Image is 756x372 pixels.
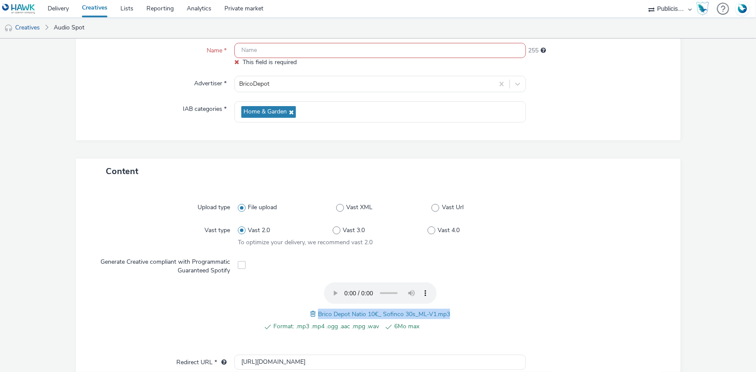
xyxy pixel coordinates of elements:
[2,3,36,14] img: undefined Logo
[346,203,373,212] span: Vast XML
[238,238,373,246] span: To optimize your delivery, we recommend vast 2.0
[696,2,709,16] img: Hawk Academy
[106,165,138,177] span: Content
[201,223,234,235] label: Vast type
[528,46,539,55] span: 255
[173,355,230,367] label: Redirect URL *
[234,355,526,370] input: url...
[273,321,379,332] span: Format: .mp3 .mp4 .ogg .aac .mpg .wav
[203,43,230,55] label: Name *
[248,226,270,235] span: Vast 2.0
[248,203,277,212] span: File upload
[217,358,227,367] div: URL will be used as a validation URL with some SSPs and it will be the redirection URL of your cr...
[234,43,526,58] input: Name
[179,101,230,113] label: IAB categories *
[318,310,450,318] span: Brico Depot Natio 10€_ Sofinco 30s_ML-V1.mp3
[394,321,500,332] span: 6Mo max
[442,203,464,212] span: Vast Url
[438,226,460,235] span: Vast 4.0
[4,24,13,32] img: audio
[194,200,234,212] label: Upload type
[91,254,234,275] label: Generate Creative compliant with Programmatic Guaranteed Spotify
[541,46,546,55] div: Maximum 255 characters
[191,76,230,88] label: Advertiser *
[243,58,297,66] span: This field is required
[243,108,287,116] span: Home & Garden
[49,17,89,38] a: Audio Spot
[696,2,713,16] a: Hawk Academy
[736,2,749,15] img: Account FR
[343,226,365,235] span: Vast 3.0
